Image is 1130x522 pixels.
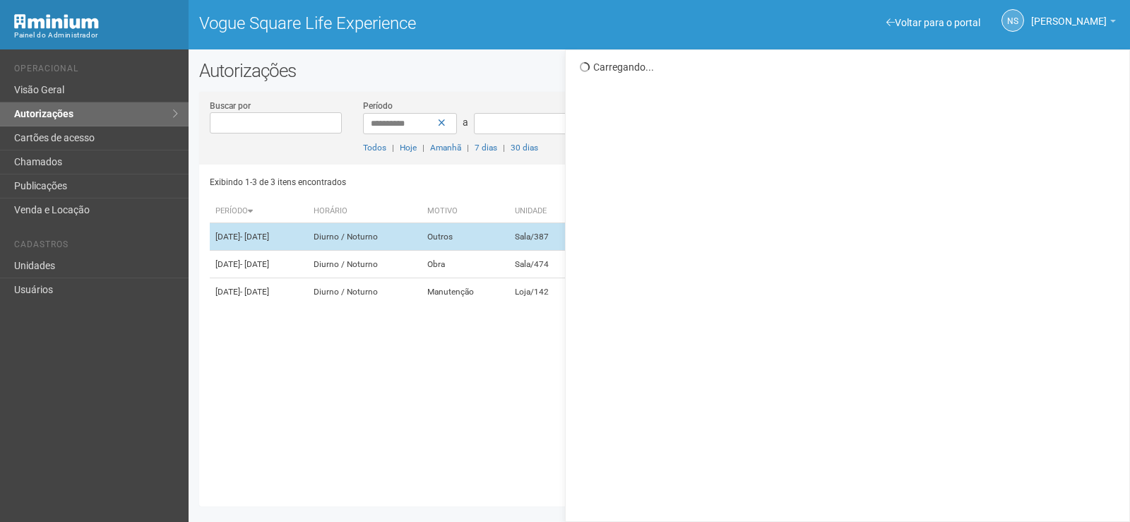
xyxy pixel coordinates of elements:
[509,251,578,278] td: Sala/474
[1031,2,1107,27] span: Nicolle Silva
[199,14,649,32] h1: Vogue Square Life Experience
[400,143,417,153] a: Hoje
[886,17,980,28] a: Voltar para o portal
[467,143,469,153] span: |
[14,14,99,29] img: Minium
[422,223,509,251] td: Outros
[308,200,422,223] th: Horário
[210,172,656,193] div: Exibindo 1-3 de 3 itens encontrados
[240,287,269,297] span: - [DATE]
[210,100,251,112] label: Buscar por
[210,223,308,251] td: [DATE]
[14,29,178,42] div: Painel do Administrador
[1001,9,1024,32] a: NS
[240,232,269,242] span: - [DATE]
[308,223,422,251] td: Diurno / Noturno
[363,143,386,153] a: Todos
[308,251,422,278] td: Diurno / Noturno
[580,61,1119,73] div: Carregando...
[199,60,1119,81] h2: Autorizações
[430,143,461,153] a: Amanhã
[210,200,308,223] th: Período
[503,143,505,153] span: |
[363,100,393,112] label: Período
[308,278,422,306] td: Diurno / Noturno
[14,64,178,78] li: Operacional
[422,200,509,223] th: Motivo
[509,223,578,251] td: Sala/387
[475,143,497,153] a: 7 dias
[210,251,308,278] td: [DATE]
[422,278,509,306] td: Manutenção
[463,117,468,128] span: a
[509,200,578,223] th: Unidade
[422,251,509,278] td: Obra
[240,259,269,269] span: - [DATE]
[509,278,578,306] td: Loja/142
[1031,18,1116,29] a: [PERSON_NAME]
[511,143,538,153] a: 30 dias
[14,239,178,254] li: Cadastros
[422,143,424,153] span: |
[392,143,394,153] span: |
[210,278,308,306] td: [DATE]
